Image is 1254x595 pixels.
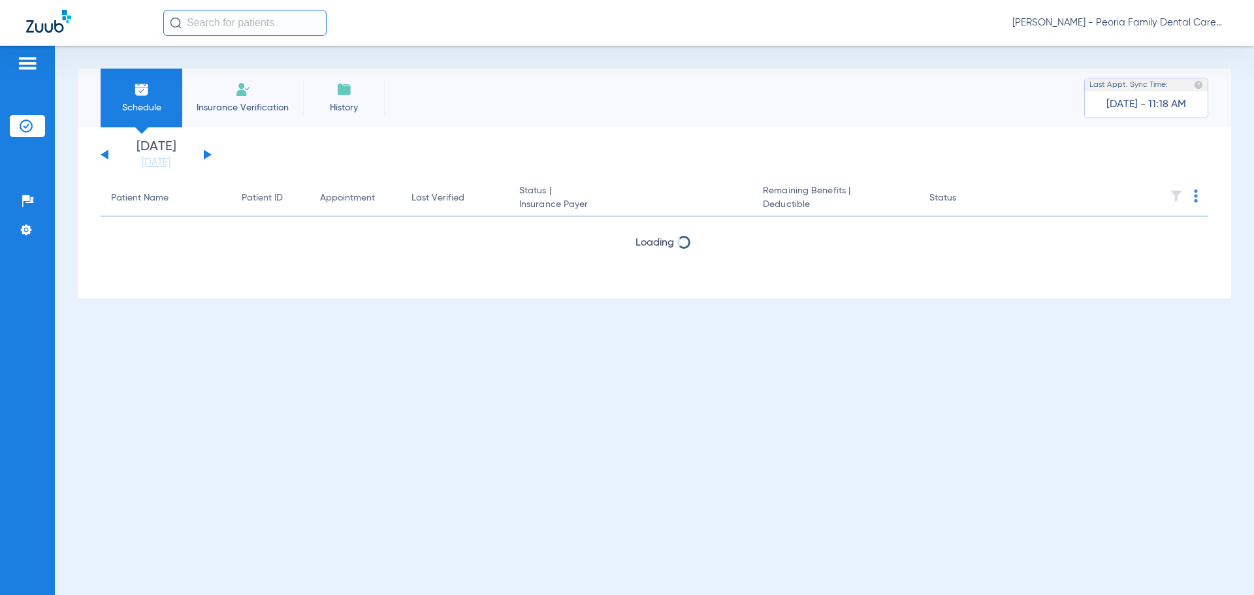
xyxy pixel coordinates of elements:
img: Search Icon [170,17,182,29]
th: Remaining Benefits | [752,180,918,217]
div: Last Verified [411,191,498,205]
span: Schedule [110,101,172,114]
img: Zuub Logo [26,10,71,33]
div: Appointment [320,191,391,205]
img: last sync help info [1194,80,1203,89]
span: [DATE] - 11:18 AM [1106,98,1186,111]
div: Patient Name [111,191,169,205]
input: Search for patients [163,10,327,36]
a: [DATE] [117,156,195,169]
img: hamburger-icon [17,56,38,71]
div: Patient Name [111,191,221,205]
span: [PERSON_NAME] - Peoria Family Dental Care [1012,16,1228,29]
span: History [313,101,375,114]
th: Status | [509,180,752,217]
span: Last Appt. Sync Time: [1089,78,1168,91]
img: filter.svg [1170,189,1183,202]
span: Loading [635,238,674,248]
img: History [336,82,352,97]
div: Appointment [320,191,375,205]
img: Manual Insurance Verification [235,82,251,97]
div: Patient ID [242,191,283,205]
img: Schedule [134,82,150,97]
span: Deductible [763,198,908,212]
span: Insurance Verification [192,101,293,114]
span: Insurance Payer [519,198,742,212]
div: Patient ID [242,191,299,205]
li: [DATE] [117,140,195,169]
img: group-dot-blue.svg [1194,189,1198,202]
th: Status [919,180,1007,217]
div: Last Verified [411,191,464,205]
